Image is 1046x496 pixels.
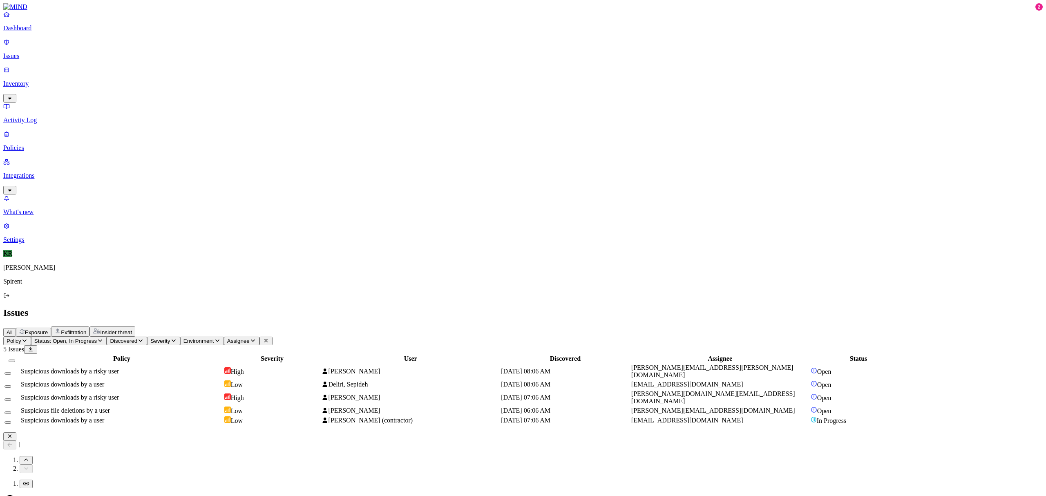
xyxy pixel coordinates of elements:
span: Low [231,407,243,414]
span: [PERSON_NAME] [329,394,380,401]
img: severity-high [224,393,231,400]
p: Inventory [3,80,1043,87]
img: severity-low [224,380,231,387]
span: [PERSON_NAME][EMAIL_ADDRESS][DOMAIN_NAME] [631,407,795,414]
span: Severity [150,338,170,344]
p: What's new [3,208,1043,216]
p: Policies [3,144,1043,152]
span: 5 Issues [3,346,24,353]
span: [DATE] 06:06 AM [501,407,550,414]
span: Low [231,381,243,388]
button: Select all [9,360,15,362]
div: Discovered [501,355,630,362]
span: [PERSON_NAME][DOMAIN_NAME][EMAIL_ADDRESS][DOMAIN_NAME] [631,390,795,404]
img: status-in-progress [811,416,817,423]
span: All [7,329,13,335]
img: severity-low [224,407,231,413]
button: Select row [4,385,11,388]
span: Suspicious downloads by a risky user [21,368,119,375]
p: Activity Log [3,116,1043,124]
span: [PERSON_NAME] [329,368,380,375]
span: [DATE] 08:06 AM [501,368,550,375]
span: In Progress [817,417,846,424]
span: [DATE] 08:06 AM [501,381,550,388]
div: User [322,355,499,362]
span: Open [817,381,831,388]
button: Select row [4,398,11,401]
span: Suspicious downloads by a risky user [21,394,119,401]
span: Suspicious downloads by a user [21,381,104,388]
span: [EMAIL_ADDRESS][DOMAIN_NAME] [631,417,743,424]
img: MIND [3,3,27,11]
button: Select row [4,421,11,424]
span: High [231,368,244,375]
span: [PERSON_NAME][EMAIL_ADDRESS][PERSON_NAME][DOMAIN_NAME] [631,364,793,378]
span: Exposure [25,329,48,335]
div: Policy [21,355,223,362]
p: Settings [3,236,1043,244]
p: Integrations [3,172,1043,179]
p: [PERSON_NAME] [3,264,1043,271]
span: KR [3,250,12,257]
span: Suspicious file deletions by a user [21,407,110,414]
span: [PERSON_NAME] (contractor) [329,417,413,424]
div: Assignee [631,355,809,362]
span: Policy [7,338,21,344]
p: Issues [3,52,1043,60]
img: status-open [811,407,817,413]
p: Spirent [3,278,1043,285]
div: 2 [1035,3,1043,11]
span: Assignee [227,338,250,344]
img: severity-high [224,367,231,374]
button: Select row [4,411,11,414]
span: Open [817,394,831,401]
h2: Issues [3,307,1043,318]
span: [PERSON_NAME] [329,407,380,414]
button: Select row [4,372,11,375]
span: High [231,394,244,401]
img: status-open [811,393,817,400]
span: Status: Open, In Progress [34,338,97,344]
span: Insider threat [100,329,132,335]
span: [DATE] 07:06 AM [501,394,550,401]
span: Open [817,368,831,375]
span: Exfiltration [61,329,86,335]
span: [EMAIL_ADDRESS][DOMAIN_NAME] [631,381,743,388]
span: Open [817,407,831,414]
span: [DATE] 07:06 AM [501,417,550,424]
img: status-open [811,367,817,374]
img: severity-low [224,416,231,423]
span: Environment [183,338,214,344]
div: Severity [224,355,320,362]
span: Low [231,417,243,424]
img: status-open [811,380,817,387]
span: Suspicious downloads by a user [21,417,104,424]
div: Status [811,355,907,362]
span: Deliri, Sepideh [329,381,368,388]
p: Dashboard [3,25,1043,32]
span: Discovered [110,338,137,344]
